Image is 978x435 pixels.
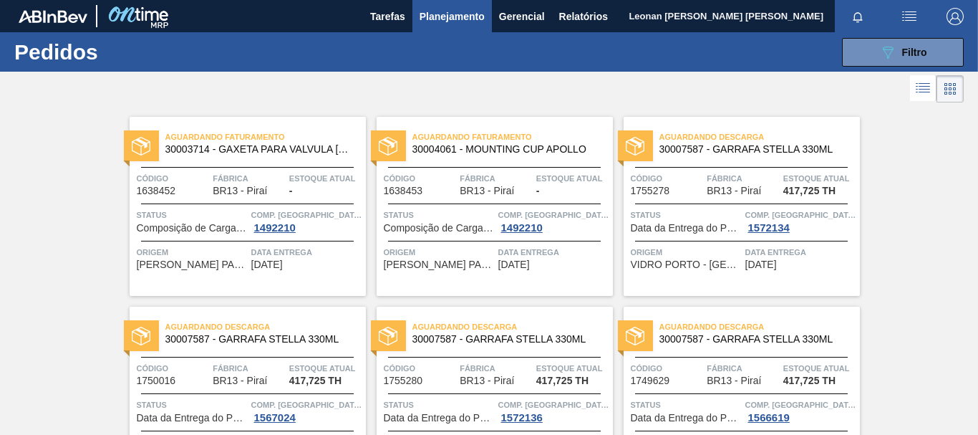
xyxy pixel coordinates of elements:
div: Visão em Cards [936,75,964,102]
button: Filtro [842,38,964,67]
span: Aguardando Descarga [412,320,613,334]
span: 30007587 - GARRAFA STELLA 330ML [659,144,848,155]
img: status [626,327,644,345]
img: TNhmsLtSVTkK8tSr43FrP2fwEKptu5GPRR3wAAAABJRU5ErkJggg== [19,10,87,23]
span: Origem [384,245,495,259]
span: 12/09/2024 [745,259,777,270]
span: Comp. Carga [498,398,609,412]
span: BR13 - Piraí [460,376,514,386]
span: Aguardando Descarga [659,320,860,334]
a: Comp. [GEOGRAPHIC_DATA]1572136 [498,398,609,424]
span: Aguardando Faturamento [165,130,366,144]
a: Comp. [GEOGRAPHIC_DATA]1572134 [745,208,856,234]
span: 1638452 [137,186,176,196]
span: 417,725 TH [536,376,589,386]
span: 1755278 [631,186,670,196]
span: 21/06/2024 [498,259,530,270]
span: 30007587 - GARRAFA STELLA 330ML [412,334,601,345]
div: 1567024 [251,412,299,424]
span: Fábrica [213,361,286,376]
span: Estoque atual [536,171,609,186]
span: Data entrega [498,245,609,259]
img: status [379,137,397,156]
span: 30007587 - GARRAFA STELLA 330ML [659,334,848,345]
span: 1749629 [631,376,670,386]
span: Código [384,171,457,186]
span: Código [631,361,704,376]
span: Comp. Carga [251,208,362,222]
span: 21/06/2024 [251,259,283,270]
span: Relatórios [559,8,608,25]
span: - [536,186,540,196]
a: Comp. [GEOGRAPHIC_DATA]1492210 [251,208,362,234]
div: 1492210 [498,222,546,234]
span: BR13 - Piraí [213,186,267,196]
span: Código [137,171,210,186]
span: COSTER PACKAGING DO BRASIL - SAO PAULO [384,259,495,270]
span: BR13 - Piraí [707,376,761,386]
span: Filtro [902,47,927,58]
span: Origem [137,245,248,259]
span: 1750016 [137,376,176,386]
span: 30003714 - GAXETA PARA VALVULA COSTER [165,144,354,155]
img: status [132,327,150,345]
span: Data da Entrega do Pedido Antecipada [137,413,248,424]
span: 1638453 [384,186,423,196]
a: Comp. [GEOGRAPHIC_DATA]1492210 [498,208,609,234]
span: Data entrega [251,245,362,259]
span: Fábrica [707,171,780,186]
span: Fábrica [213,171,286,186]
img: userActions [901,8,918,25]
span: Estoque atual [783,171,856,186]
span: 30004061 - MOUNTING CUP APOLLO [412,144,601,155]
span: Estoque atual [783,361,856,376]
div: 1492210 [251,222,299,234]
span: Data entrega [745,245,856,259]
span: Data da Entrega do Pedido Atrasada [384,413,495,424]
span: 417,725 TH [289,376,342,386]
span: - [289,186,293,196]
a: statusAguardando Faturamento30003714 - GAXETA PARA VALVULA [PERSON_NAME]Código1638452FábricaBR13 ... [119,117,366,296]
div: 1572136 [498,412,546,424]
span: Data da Entrega do Pedido Atrasada [631,413,742,424]
span: Estoque atual [289,171,362,186]
span: 1755280 [384,376,423,386]
span: Status [384,208,495,222]
a: Comp. [GEOGRAPHIC_DATA]1567024 [251,398,362,424]
span: Origem [631,245,742,259]
span: Composição de Carga Aceita [137,223,248,234]
div: 1572134 [745,222,793,234]
span: Estoque atual [289,361,362,376]
span: Fábrica [707,361,780,376]
span: BR13 - Piraí [213,376,267,386]
span: Código [384,361,457,376]
span: Status [384,398,495,412]
span: Aguardando Descarga [659,130,860,144]
button: Notificações [835,6,881,27]
span: Estoque atual [536,361,609,376]
span: 30007587 - GARRAFA STELLA 330ML [165,334,354,345]
h1: Pedidos [14,44,215,60]
span: VIDRO PORTO - PORTO FERREIRA (SP) [631,259,742,270]
img: status [132,137,150,156]
span: Fábrica [460,361,533,376]
span: Código [137,361,210,376]
img: status [626,137,644,156]
span: Aguardando Faturamento [412,130,613,144]
span: Comp. Carga [498,208,609,222]
span: COSTER PACKAGING DO BRASIL - SAO PAULO [137,259,248,270]
span: Aguardando Descarga [165,320,366,334]
span: Comp. Carga [745,398,856,412]
div: Visão em Lista [910,75,936,102]
span: BR13 - Piraí [707,186,761,196]
span: Comp. Carga [251,398,362,412]
a: Comp. [GEOGRAPHIC_DATA]1566619 [745,398,856,424]
span: Fábrica [460,171,533,186]
span: 417,725 TH [783,186,836,196]
span: BR13 - Piraí [460,186,514,196]
img: status [379,327,397,345]
span: Planejamento [420,8,485,25]
span: Tarefas [370,8,405,25]
span: Status [137,208,248,222]
img: Logout [946,8,964,25]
